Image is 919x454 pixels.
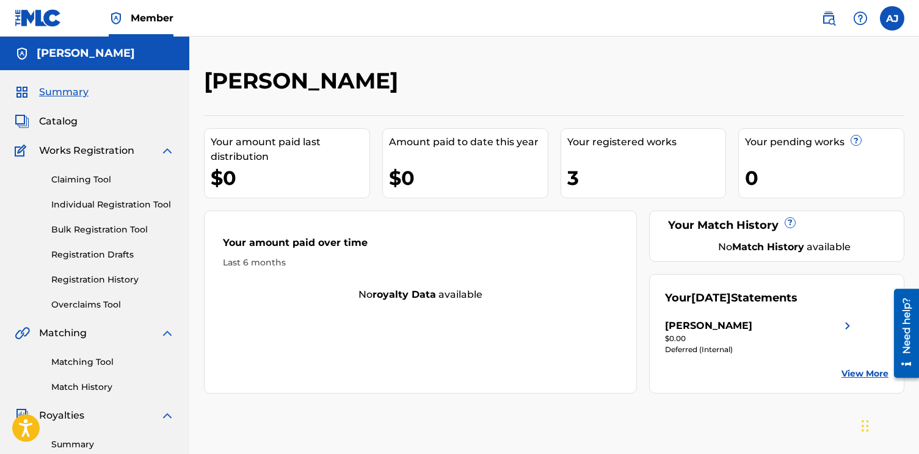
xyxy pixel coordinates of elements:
[840,319,855,333] img: right chevron icon
[223,236,618,256] div: Your amount paid over time
[389,164,548,192] div: $0
[211,135,369,164] div: Your amount paid last distribution
[223,256,618,269] div: Last 6 months
[39,143,134,158] span: Works Registration
[39,85,89,99] span: Summary
[15,143,31,158] img: Works Registration
[821,11,836,26] img: search
[785,218,795,228] span: ?
[680,240,888,254] div: No available
[51,173,175,186] a: Claiming Tool
[15,85,29,99] img: Summary
[567,164,726,192] div: 3
[745,135,904,150] div: Your pending works
[816,6,841,31] a: Public Search
[131,11,173,25] span: Member
[15,114,78,129] a: CatalogCatalog
[665,319,752,333] div: [PERSON_NAME]
[39,114,78,129] span: Catalog
[51,438,175,451] a: Summary
[389,135,548,150] div: Amount paid to date this year
[39,326,87,340] span: Matching
[15,46,29,61] img: Accounts
[665,333,855,344] div: $0.00
[205,287,636,302] div: No available
[51,198,175,211] a: Individual Registration Tool
[51,223,175,236] a: Bulk Registration Tool
[858,395,919,454] iframe: Chat Widget
[665,344,855,355] div: Deferred (Internal)
[15,85,89,99] a: SummarySummary
[160,143,175,158] img: expand
[51,356,175,369] a: Matching Tool
[15,326,30,340] img: Matching
[204,67,404,95] h2: [PERSON_NAME]
[665,319,855,355] a: [PERSON_NAME]right chevron icon$0.00Deferred (Internal)
[841,367,888,380] a: View More
[15,408,29,423] img: Royalties
[15,9,62,27] img: MLC Logo
[160,326,175,340] img: expand
[745,164,904,192] div: 0
[39,408,84,423] span: Royalties
[372,289,436,300] strong: royalty data
[665,217,888,234] div: Your Match History
[862,408,869,444] div: Drag
[51,298,175,311] a: Overclaims Tool
[851,135,861,145] span: ?
[51,381,175,394] a: Match History
[853,11,868,26] img: help
[109,11,123,26] img: Top Rightsholder
[51,248,175,261] a: Registration Drafts
[160,408,175,423] img: expand
[880,6,904,31] div: User Menu
[51,273,175,286] a: Registration History
[848,6,873,31] div: Help
[37,46,135,60] h5: ARINDAM JURAKHAN
[211,164,369,192] div: $0
[567,135,726,150] div: Your registered works
[665,290,797,306] div: Your Statements
[732,241,804,253] strong: Match History
[15,114,29,129] img: Catalog
[885,284,919,383] iframe: Resource Center
[691,291,731,304] span: [DATE]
